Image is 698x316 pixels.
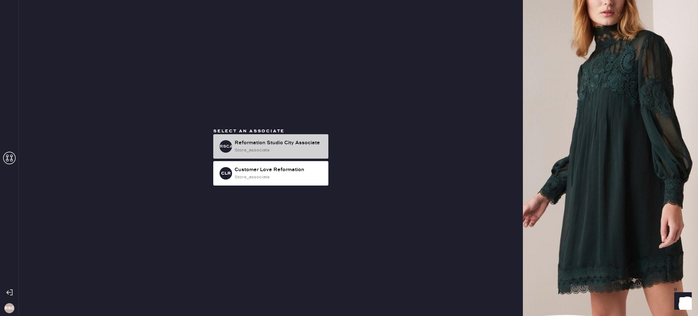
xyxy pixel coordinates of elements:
div: Reformation Studio City Associate [235,139,323,147]
h3: RSCA [220,144,232,149]
iframe: Front Chat [668,288,695,315]
div: store_associate [235,174,323,181]
span: Select an associate [213,128,285,134]
div: Customer Love Reformation [235,166,323,174]
h3: RSC [4,306,14,310]
h3: CLR [221,171,231,176]
div: store_associate [235,147,323,154]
